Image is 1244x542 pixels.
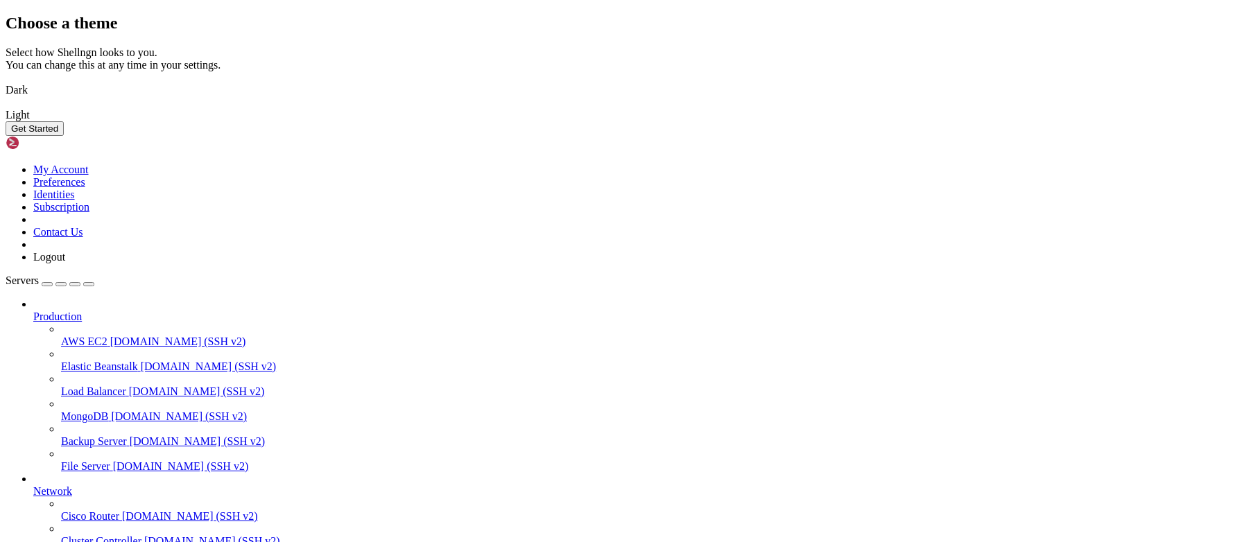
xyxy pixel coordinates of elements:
[111,410,247,422] span: [DOMAIN_NAME] (SSH v2)
[61,448,1238,473] li: File Server [DOMAIN_NAME] (SSH v2)
[33,226,83,238] a: Contact Us
[61,385,1238,398] a: Load Balancer [DOMAIN_NAME] (SSH v2)
[61,410,1238,423] a: MongoDB [DOMAIN_NAME] (SSH v2)
[33,311,1238,323] a: Production
[6,274,39,286] span: Servers
[61,323,1238,348] li: AWS EC2 [DOMAIN_NAME] (SSH v2)
[61,510,1238,523] a: Cisco Router [DOMAIN_NAME] (SSH v2)
[33,251,65,263] a: Logout
[33,485,72,497] span: Network
[130,435,266,447] span: [DOMAIN_NAME] (SSH v2)
[122,510,258,522] span: [DOMAIN_NAME] (SSH v2)
[33,201,89,213] a: Subscription
[33,298,1238,473] li: Production
[61,373,1238,398] li: Load Balancer [DOMAIN_NAME] (SSH v2)
[61,460,1238,473] a: File Server [DOMAIN_NAME] (SSH v2)
[6,84,1238,96] div: Dark
[61,335,107,347] span: AWS EC2
[6,14,1238,33] h2: Choose a theme
[61,435,1238,448] a: Backup Server [DOMAIN_NAME] (SSH v2)
[110,335,246,347] span: [DOMAIN_NAME] (SSH v2)
[61,385,126,397] span: Load Balancer
[6,121,64,136] button: Get Started
[61,498,1238,523] li: Cisco Router [DOMAIN_NAME] (SSH v2)
[61,410,108,422] span: MongoDB
[61,398,1238,423] li: MongoDB [DOMAIN_NAME] (SSH v2)
[33,311,82,322] span: Production
[141,360,277,372] span: [DOMAIN_NAME] (SSH v2)
[61,435,127,447] span: Backup Server
[61,348,1238,373] li: Elastic Beanstalk [DOMAIN_NAME] (SSH v2)
[61,510,119,522] span: Cisco Router
[129,385,265,397] span: [DOMAIN_NAME] (SSH v2)
[61,335,1238,348] a: AWS EC2 [DOMAIN_NAME] (SSH v2)
[61,423,1238,448] li: Backup Server [DOMAIN_NAME] (SSH v2)
[33,164,89,175] a: My Account
[61,460,110,472] span: File Server
[61,360,1238,373] a: Elastic Beanstalk [DOMAIN_NAME] (SSH v2)
[6,274,94,286] a: Servers
[33,189,75,200] a: Identities
[33,176,85,188] a: Preferences
[6,46,1238,71] div: Select how Shellngn looks to you. You can change this at any time in your settings.
[33,485,1238,498] a: Network
[6,109,1238,121] div: Light
[113,460,249,472] span: [DOMAIN_NAME] (SSH v2)
[6,136,85,150] img: Shellngn
[61,360,138,372] span: Elastic Beanstalk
